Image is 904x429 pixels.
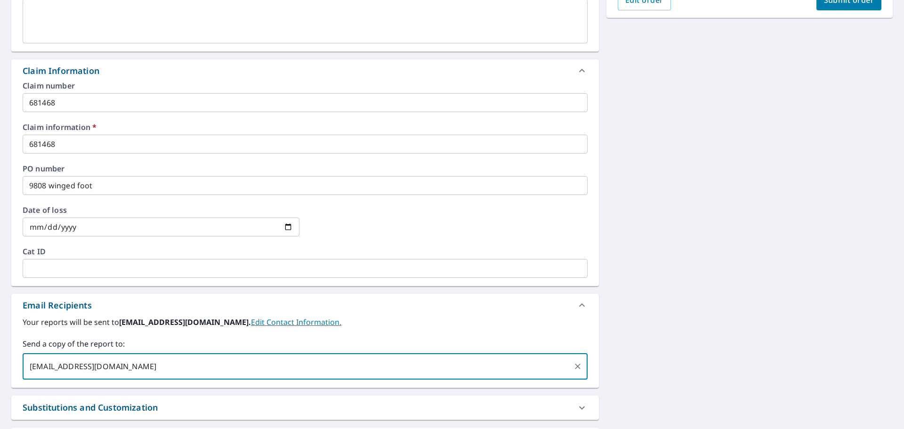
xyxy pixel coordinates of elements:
div: Substitutions and Customization [11,396,599,420]
b: [EMAIL_ADDRESS][DOMAIN_NAME]. [119,317,251,327]
div: Email Recipients [11,294,599,316]
div: Email Recipients [23,299,92,312]
a: EditContactInfo [251,317,341,327]
label: PO number [23,165,588,172]
button: Clear [571,360,584,373]
label: Date of loss [23,206,299,214]
div: Claim Information [23,65,99,77]
label: Send a copy of the report to: [23,338,588,349]
label: Claim information [23,123,588,131]
div: Substitutions and Customization [23,401,158,414]
label: Claim number [23,82,588,89]
label: Cat ID [23,248,588,255]
label: Your reports will be sent to [23,316,588,328]
div: Claim Information [11,59,599,82]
